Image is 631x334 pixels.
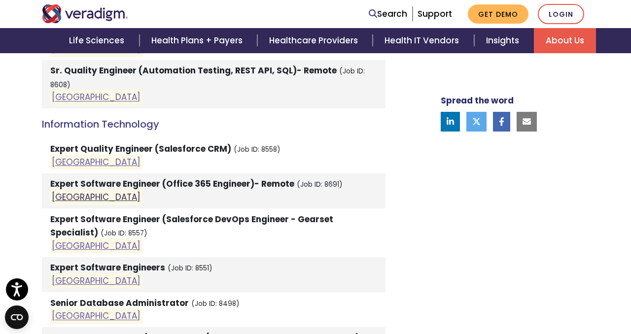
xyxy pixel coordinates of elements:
strong: Sr. Quality Engineer (Automation Testing, REST API, SQL)- Remote [50,65,337,76]
a: [GEOGRAPHIC_DATA] [52,156,140,168]
small: (Job ID: 8558) [234,145,280,154]
button: Open CMP widget [5,305,29,329]
strong: Spread the word [441,95,514,106]
a: Insights [474,28,534,53]
a: [GEOGRAPHIC_DATA] [52,310,140,322]
strong: Expert Software Engineer (Office 365 Engineer)- Remote [50,178,294,190]
a: Healthcare Providers [257,28,373,53]
a: [GEOGRAPHIC_DATA] [52,191,140,203]
strong: Expert Software Engineers [50,262,165,273]
strong: Senior Database Administrator [50,297,189,309]
small: (Job ID: 8551) [168,264,212,273]
a: Support [418,8,452,20]
a: [GEOGRAPHIC_DATA] [52,240,140,252]
a: Get Demo [468,4,528,24]
a: [GEOGRAPHIC_DATA] [52,92,140,103]
a: Life Sciences [57,28,139,53]
h4: Information Technology [42,118,386,130]
a: Health Plans + Payers [140,28,257,53]
a: Login [538,4,584,24]
a: About Us [534,28,596,53]
small: (Job ID: 8557) [101,229,147,238]
small: (Job ID: 8498) [191,299,240,308]
img: Veradigm logo [42,4,128,23]
a: Health IT Vendors [373,28,474,53]
strong: Expert Quality Engineer (Salesforce CRM) [50,143,231,155]
small: (Job ID: 8691) [297,180,343,189]
a: Search [369,7,407,21]
a: [GEOGRAPHIC_DATA] [52,275,140,287]
strong: Expert Software Engineer (Salesforce DevOps Engineer - Gearset Specialist) [50,213,333,238]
